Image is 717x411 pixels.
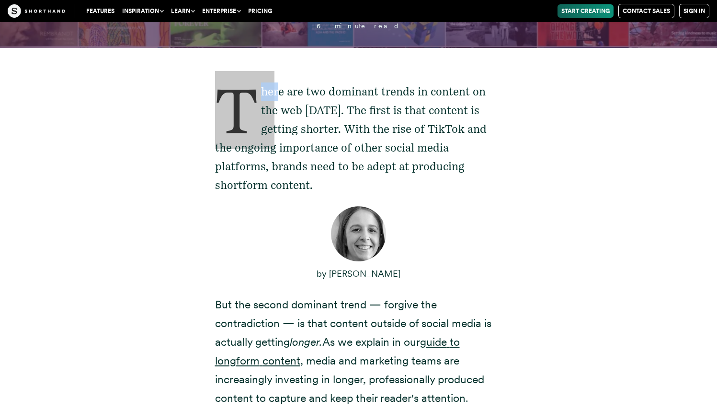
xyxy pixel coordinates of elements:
a: content [262,354,300,367]
a: Start Creating [558,4,614,18]
a: Contact Sales [618,4,674,18]
a: guide [420,335,447,349]
span: by [PERSON_NAME] [317,268,400,279]
a: longform [215,354,260,367]
button: Inspiration [118,4,167,18]
a: Features [82,4,118,18]
span: 6 minute read [317,22,400,30]
em: longer. [290,335,322,349]
p: But the second dominant trend — forgive the contradiction — is that content outside of social med... [215,295,502,408]
a: to [450,335,460,349]
p: There are two dominant trends in content on the web [DATE]. The first is that content is getting ... [215,82,502,195]
a: Pricing [244,4,276,18]
button: Enterprise [198,4,244,18]
img: The Craft [8,4,65,18]
button: Learn [167,4,198,18]
a: Sign in [679,4,709,18]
